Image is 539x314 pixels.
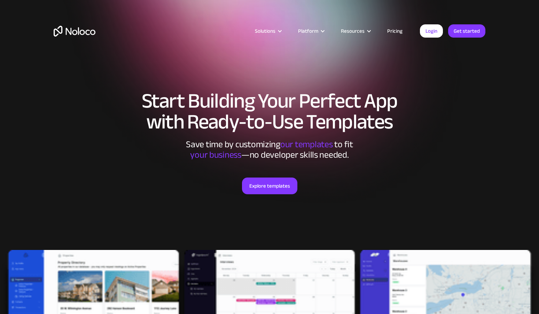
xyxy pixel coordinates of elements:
a: Explore templates [242,178,297,194]
a: Get started [448,24,485,38]
span: our templates [280,136,333,153]
div: Save time by customizing to fit ‍ —no developer skills needed. [165,139,374,160]
a: Pricing [378,26,411,36]
a: Login [420,24,443,38]
h1: Start Building Your Perfect App with Ready-to-Use Templates [54,91,485,132]
div: Resources [341,26,365,36]
span: your business [190,146,241,163]
div: Solutions [255,26,275,36]
div: Solutions [246,26,289,36]
a: home [54,26,95,37]
div: Resources [332,26,378,36]
div: Platform [289,26,332,36]
div: Platform [298,26,318,36]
